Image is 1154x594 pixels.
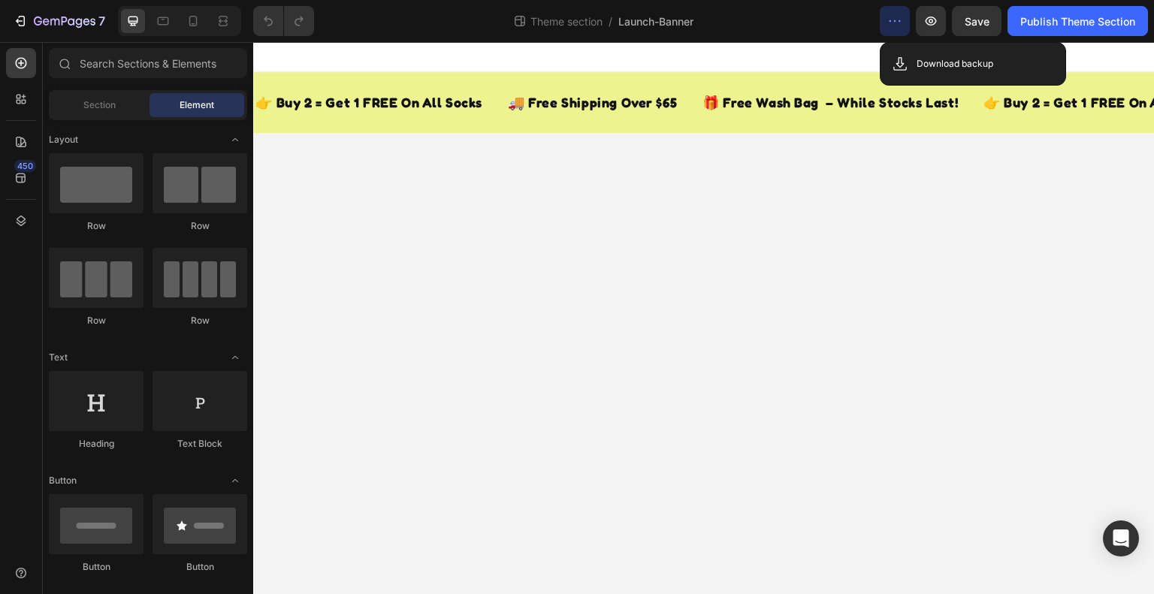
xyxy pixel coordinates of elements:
[223,128,247,152] span: Toggle open
[609,14,612,29] span: /
[153,219,247,233] div: Row
[952,6,1001,36] button: Save
[618,14,693,29] span: Launch-Banner
[1103,520,1139,556] div: Open Intercom Messenger
[1007,6,1148,36] button: Publish Theme Section
[1020,14,1135,29] div: Publish Theme Section
[83,98,116,112] span: Section
[153,560,247,574] div: Button
[153,437,247,451] div: Text Block
[223,469,247,493] span: Toggle open
[49,133,78,146] span: Layout
[6,6,112,36] button: 7
[153,314,247,327] div: Row
[14,160,36,172] div: 450
[965,15,989,28] span: Save
[49,48,247,78] input: Search Sections & Elements
[180,98,214,112] span: Element
[253,6,314,36] div: Undo/Redo
[49,314,143,327] div: Row
[98,12,105,30] p: 7
[49,437,143,451] div: Heading
[449,50,705,71] p: 🎁 Free Wash Bag – While Stocks Last!
[730,50,957,71] p: 👉 Buy 2 = Get 1 FREE On All Socks
[255,50,424,71] p: 🚚 Free Shipping Over $65
[253,42,1154,594] iframe: Design area
[49,474,77,487] span: Button
[223,345,247,369] span: Toggle open
[527,14,606,29] span: Theme section
[917,56,993,71] p: Download backup
[49,351,68,364] span: Text
[49,219,143,233] div: Row
[49,560,143,574] div: Button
